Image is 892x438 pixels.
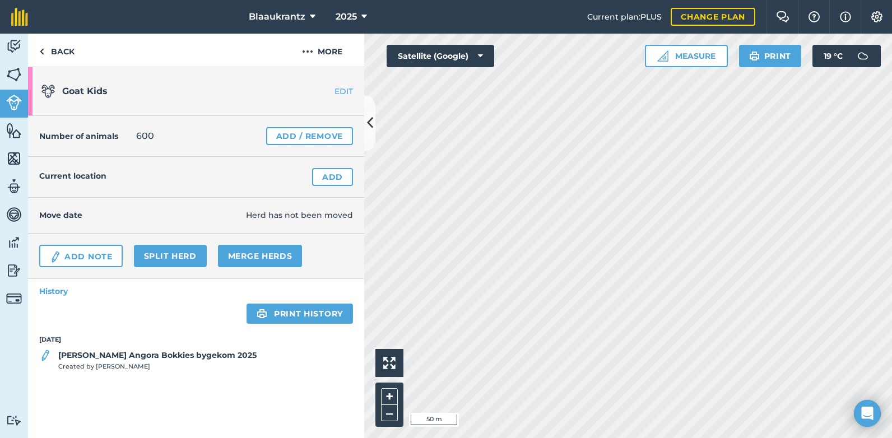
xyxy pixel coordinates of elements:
img: svg+xml;base64,PD94bWwgdmVyc2lvbj0iMS4wIiBlbmNvZGluZz0idXRmLTgiPz4KPCEtLSBHZW5lcmF0b3I6IEFkb2JlIE... [6,38,22,55]
button: + [381,388,398,405]
button: – [381,405,398,421]
a: Print history [247,304,353,324]
a: Merge Herds [218,245,303,267]
img: svg+xml;base64,PHN2ZyB4bWxucz0iaHR0cDovL3d3dy53My5vcmcvMjAwMC9zdmciIHdpZHRoPSI1NiIgaGVpZ2h0PSI2MC... [6,66,22,83]
button: Print [739,45,802,67]
img: A cog icon [870,11,884,22]
a: Split herd [134,245,207,267]
img: svg+xml;base64,PD94bWwgdmVyc2lvbj0iMS4wIiBlbmNvZGluZz0idXRmLTgiPz4KPCEtLSBHZW5lcmF0b3I6IEFkb2JlIE... [852,45,874,67]
img: svg+xml;base64,PD94bWwgdmVyc2lvbj0iMS4wIiBlbmNvZGluZz0idXRmLTgiPz4KPCEtLSBHZW5lcmF0b3I6IEFkb2JlIE... [49,250,62,264]
strong: [PERSON_NAME] Angora Bokkies bygekom 2025 [58,349,257,361]
h4: Current location [39,170,106,182]
img: svg+xml;base64,PD94bWwgdmVyc2lvbj0iMS4wIiBlbmNvZGluZz0idXRmLTgiPz4KPCEtLSBHZW5lcmF0b3I6IEFkb2JlIE... [6,234,22,251]
img: svg+xml;base64,PD94bWwgdmVyc2lvbj0iMS4wIiBlbmNvZGluZz0idXRmLTgiPz4KPCEtLSBHZW5lcmF0b3I6IEFkb2JlIE... [41,85,55,98]
img: svg+xml;base64,PHN2ZyB4bWxucz0iaHR0cDovL3d3dy53My5vcmcvMjAwMC9zdmciIHdpZHRoPSI5IiBoZWlnaHQ9IjI0Ii... [39,45,44,58]
span: Blaaukrantz [249,10,305,24]
h4: Number of animals [39,130,118,142]
img: svg+xml;base64,PD94bWwgdmVyc2lvbj0iMS4wIiBlbmNvZGluZz0idXRmLTgiPz4KPCEtLSBHZW5lcmF0b3I6IEFkb2JlIE... [6,95,22,110]
a: Add / Remove [266,127,353,145]
a: [DATE][PERSON_NAME] Angora Bokkies bygekom 2025Created by [PERSON_NAME] [39,335,353,372]
img: svg+xml;base64,PHN2ZyB4bWxucz0iaHR0cDovL3d3dy53My5vcmcvMjAwMC9zdmciIHdpZHRoPSI1NiIgaGVpZ2h0PSI2MC... [6,150,22,167]
img: Four arrows, one pointing top left, one top right, one bottom right and the last bottom left [383,357,396,369]
img: A question mark icon [807,11,821,22]
button: Satellite (Google) [387,45,494,67]
img: svg+xml;base64,PD94bWwgdmVyc2lvbj0iMS4wIiBlbmNvZGluZz0idXRmLTgiPz4KPCEtLSBHZW5lcmF0b3I6IEFkb2JlIE... [6,206,22,223]
span: 19 ° C [824,45,843,67]
img: svg+xml;base64,PD94bWwgdmVyc2lvbj0iMS4wIiBlbmNvZGluZz0idXRmLTgiPz4KPCEtLSBHZW5lcmF0b3I6IEFkb2JlIE... [39,349,52,362]
a: Back [28,34,86,67]
img: svg+xml;base64,PD94bWwgdmVyc2lvbj0iMS4wIiBlbmNvZGluZz0idXRmLTgiPz4KPCEtLSBHZW5lcmF0b3I6IEFkb2JlIE... [6,415,22,426]
span: Herd has not been moved [246,209,353,221]
h4: Move date [39,209,246,221]
div: Open Intercom Messenger [854,400,881,427]
img: svg+xml;base64,PHN2ZyB4bWxucz0iaHR0cDovL3d3dy53My5vcmcvMjAwMC9zdmciIHdpZHRoPSIxOSIgaGVpZ2h0PSIyNC... [749,49,760,63]
a: Add [312,168,353,186]
a: Change plan [671,8,755,26]
a: EDIT [294,86,364,97]
img: svg+xml;base64,PHN2ZyB4bWxucz0iaHR0cDovL3d3dy53My5vcmcvMjAwMC9zdmciIHdpZHRoPSIxOSIgaGVpZ2h0PSIyNC... [257,307,267,320]
span: Goat Kids [62,86,108,96]
strong: [DATE] [39,335,353,345]
button: More [280,34,364,67]
a: Add Note [39,245,123,267]
a: History [28,279,364,304]
img: Ruler icon [657,50,668,62]
span: 600 [136,129,154,143]
button: Measure [645,45,728,67]
span: Current plan : PLUS [587,11,662,23]
button: 19 °C [812,45,881,67]
img: svg+xml;base64,PD94bWwgdmVyc2lvbj0iMS4wIiBlbmNvZGluZz0idXRmLTgiPz4KPCEtLSBHZW5lcmF0b3I6IEFkb2JlIE... [6,178,22,195]
span: 2025 [336,10,357,24]
span: Created by [PERSON_NAME] [58,362,257,372]
img: fieldmargin Logo [11,8,28,26]
img: svg+xml;base64,PHN2ZyB4bWxucz0iaHR0cDovL3d3dy53My5vcmcvMjAwMC9zdmciIHdpZHRoPSIxNyIgaGVpZ2h0PSIxNy... [840,10,851,24]
img: svg+xml;base64,PD94bWwgdmVyc2lvbj0iMS4wIiBlbmNvZGluZz0idXRmLTgiPz4KPCEtLSBHZW5lcmF0b3I6IEFkb2JlIE... [6,291,22,306]
img: svg+xml;base64,PD94bWwgdmVyc2lvbj0iMS4wIiBlbmNvZGluZz0idXRmLTgiPz4KPCEtLSBHZW5lcmF0b3I6IEFkb2JlIE... [6,262,22,279]
img: Two speech bubbles overlapping with the left bubble in the forefront [776,11,789,22]
img: svg+xml;base64,PHN2ZyB4bWxucz0iaHR0cDovL3d3dy53My5vcmcvMjAwMC9zdmciIHdpZHRoPSI1NiIgaGVpZ2h0PSI2MC... [6,122,22,139]
img: svg+xml;base64,PHN2ZyB4bWxucz0iaHR0cDovL3d3dy53My5vcmcvMjAwMC9zdmciIHdpZHRoPSIyMCIgaGVpZ2h0PSIyNC... [302,45,313,58]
